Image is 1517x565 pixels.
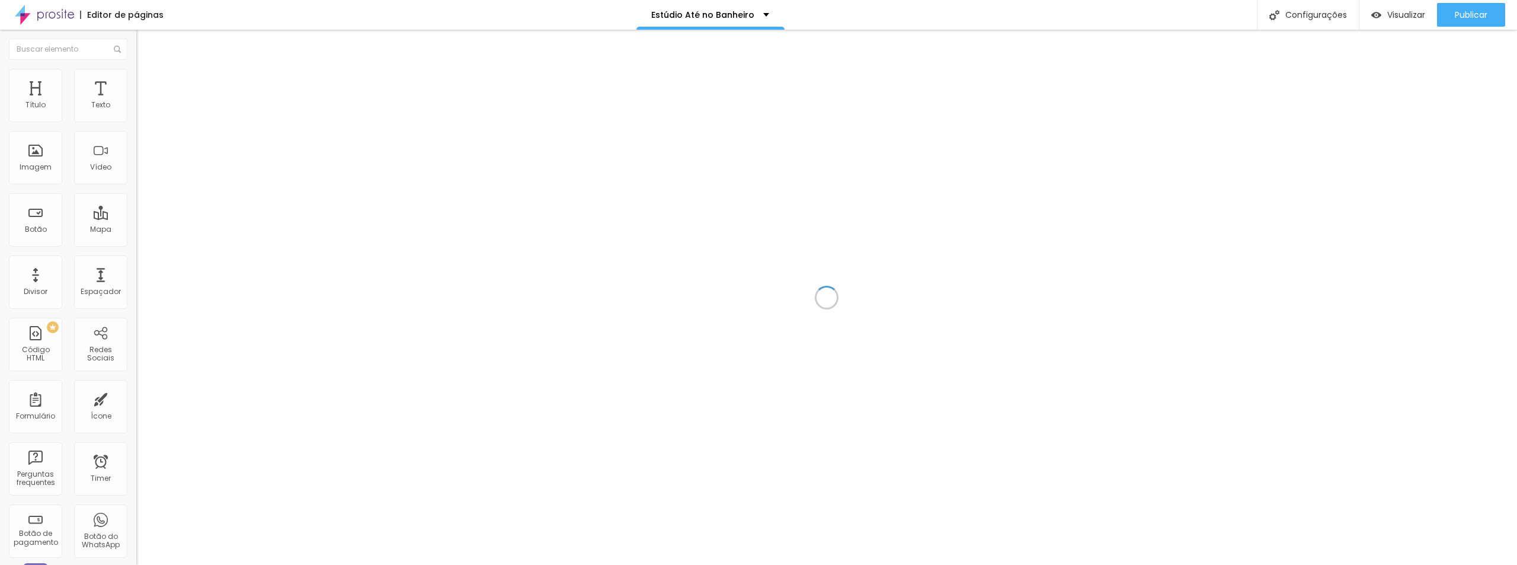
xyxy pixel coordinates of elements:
img: view-1.svg [1371,10,1381,20]
div: Espaçador [81,288,121,296]
div: Perguntas frequentes [12,470,59,487]
button: Visualizar [1359,3,1437,27]
div: Redes Sociais [77,346,124,363]
div: Vídeo [90,163,111,171]
div: Botão do WhatsApp [77,532,124,550]
div: Título [25,101,46,109]
p: Estúdio Até no Banheiro [651,11,754,19]
div: Botão [25,225,47,234]
img: Icone [114,46,121,53]
div: Mapa [90,225,111,234]
div: Divisor [24,288,47,296]
div: Formulário [16,412,55,420]
div: Editor de páginas [80,11,164,19]
img: Icone [1269,10,1279,20]
div: Imagem [20,163,52,171]
div: Texto [91,101,110,109]
button: Publicar [1437,3,1505,27]
div: Ícone [91,412,111,420]
input: Buscar elemento [9,39,127,60]
div: Botão de pagamento [12,529,59,547]
span: Publicar [1455,10,1487,20]
div: Timer [91,474,111,483]
div: Código HTML [12,346,59,363]
span: Visualizar [1387,10,1425,20]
